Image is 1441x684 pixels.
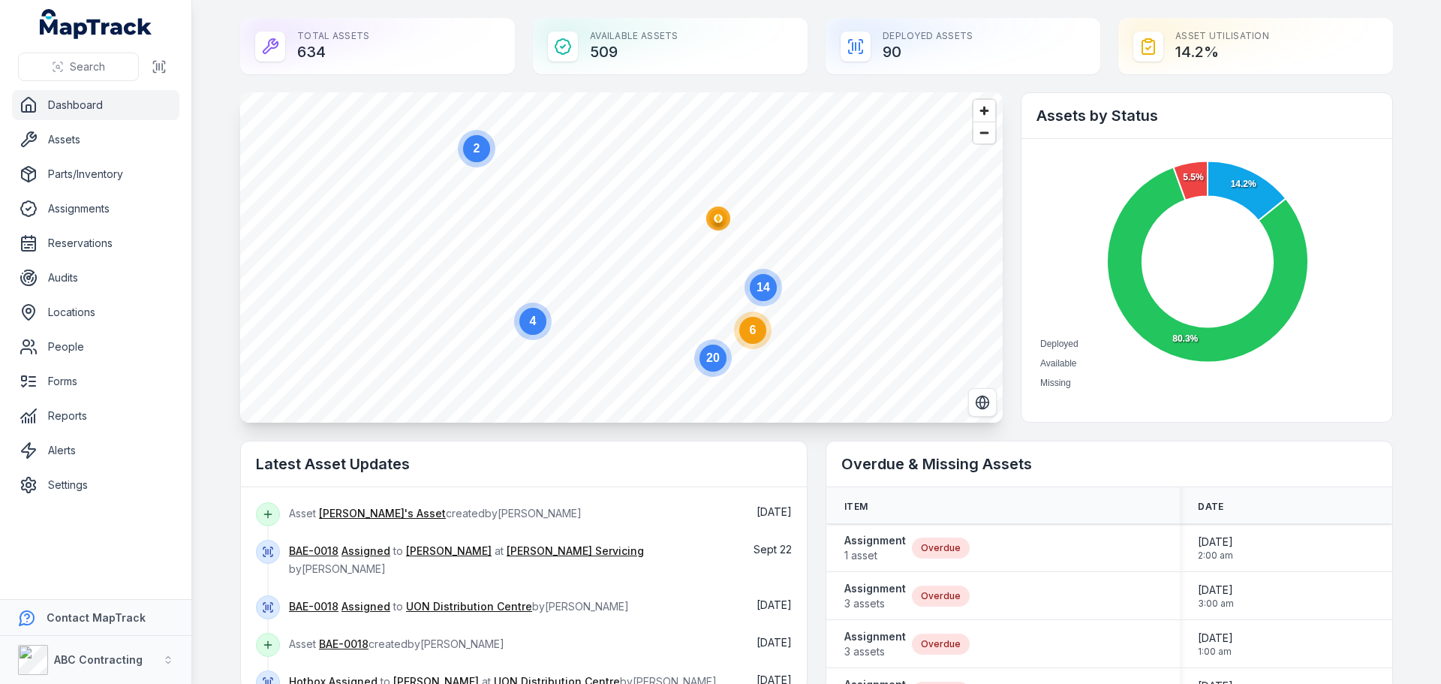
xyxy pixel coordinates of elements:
span: 3 assets [844,644,906,659]
span: [DATE] [757,598,792,611]
a: [PERSON_NAME] Servicing [507,544,644,559]
text: 4 [530,315,537,327]
h2: Assets by Status [1036,105,1377,126]
a: Parts/Inventory [12,159,179,189]
a: Locations [12,297,179,327]
span: to at by [PERSON_NAME] [289,544,644,575]
span: [DATE] [1198,535,1233,550]
a: Assignment1 asset [844,533,906,563]
span: Sept 22 [754,543,792,556]
span: Asset created by [PERSON_NAME] [289,637,504,650]
span: Available [1040,358,1076,369]
a: Settings [12,470,179,500]
strong: Assignment [844,533,906,548]
div: Overdue [912,586,970,607]
time: 29/09/2025, 10:41:11 am [757,505,792,518]
span: to by [PERSON_NAME] [289,600,629,613]
span: [DATE] [757,505,792,518]
span: [DATE] [757,636,792,649]
time: 19/09/2025, 1:34:25 pm [757,598,792,611]
span: Deployed [1040,339,1078,349]
button: Zoom in [973,100,995,122]
strong: Contact MapTrack [47,611,146,624]
div: Overdue [912,538,970,559]
text: 14 [757,281,770,294]
h2: Overdue & Missing Assets [841,453,1377,475]
time: 30/11/2024, 3:00:00 am [1198,583,1234,610]
h2: Latest Asset Updates [256,453,792,475]
a: Forms [12,366,179,396]
text: 6 [750,324,757,336]
a: Assignment3 assets [844,581,906,611]
a: BAE-0018 [289,599,338,614]
div: Overdue [912,634,970,655]
a: Assignments [12,194,179,224]
span: [DATE] [1198,631,1233,646]
span: 3 assets [844,596,906,611]
span: 1 asset [844,548,906,563]
a: Assigned [341,544,390,559]
span: Item [844,501,868,513]
strong: Assignment [844,581,906,596]
a: Assigned [341,599,390,614]
a: Audits [12,263,179,293]
strong: ABC Contracting [54,653,143,666]
canvas: Map [240,92,1003,423]
a: Dashboard [12,90,179,120]
a: MapTrack [40,9,152,39]
time: 31/08/2024, 2:00:00 am [1198,535,1233,562]
time: 19/09/2025, 1:34:11 pm [757,636,792,649]
a: UON Distribution Centre [406,599,532,614]
span: 2:00 am [1198,550,1233,562]
a: [PERSON_NAME] [406,544,492,559]
time: 31/01/2025, 1:00:00 am [1198,631,1233,658]
a: Alerts [12,435,179,466]
span: [DATE] [1198,583,1234,598]
span: Asset created by [PERSON_NAME] [289,507,582,520]
button: Switch to Satellite View [968,388,997,417]
text: 20 [706,351,720,364]
span: 1:00 am [1198,646,1233,658]
span: Date [1198,501,1223,513]
a: People [12,332,179,362]
button: Search [18,53,139,81]
span: Missing [1040,378,1071,388]
a: Assets [12,125,179,155]
a: Reservations [12,228,179,258]
text: 2 [474,142,480,155]
time: 22/09/2025, 10:40:44 am [754,543,792,556]
a: Assignment3 assets [844,629,906,659]
span: 3:00 am [1198,598,1234,610]
strong: Assignment [844,629,906,644]
a: [PERSON_NAME]'s Asset [319,506,446,521]
button: Zoom out [973,122,995,143]
a: BAE-0018 [289,544,338,559]
a: BAE-0018 [319,637,369,652]
a: Reports [12,401,179,431]
span: Search [70,59,105,74]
